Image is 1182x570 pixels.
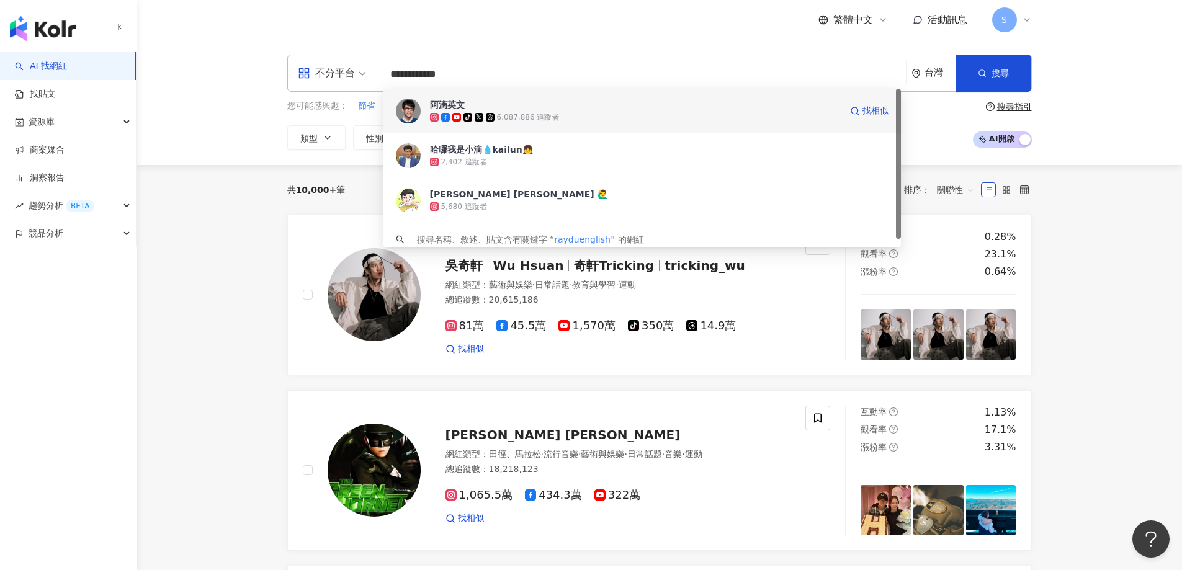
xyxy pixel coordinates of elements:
img: post-image [861,485,911,535]
span: 日常話題 [627,449,662,459]
span: 奇軒Tricking [574,258,654,273]
span: question-circle [889,425,898,434]
span: S [1001,13,1007,27]
div: 阿滴英文 [430,99,465,111]
img: logo [10,16,76,41]
button: 性別 [353,125,411,150]
img: post-image [861,309,911,360]
div: 共 筆 [287,185,346,195]
img: KOL Avatar [328,424,421,517]
a: 找相似 [445,512,484,525]
span: 350萬 [628,319,674,332]
span: 14.9萬 [686,319,736,332]
span: 類型 [300,133,318,143]
span: · [532,280,535,290]
span: 資源庫 [29,108,55,136]
span: · [682,449,684,459]
span: 教育與學習 [572,280,616,290]
div: 2,402 追蹤者 [441,157,487,167]
div: 總追蹤數 ： 20,615,186 [445,294,791,306]
span: 流行音樂 [544,449,578,459]
img: post-image [913,309,964,360]
span: question-circle [889,249,898,258]
div: 網紅類型 ： [445,279,791,292]
div: 3.31% [985,440,1016,454]
span: 日常話題 [535,280,570,290]
span: 45.5萬 [496,319,546,332]
a: 找相似 [445,343,484,355]
span: search [396,235,405,244]
span: 搜尋 [992,68,1009,78]
span: · [662,449,665,459]
span: 關聯性 [937,180,974,200]
span: · [616,280,618,290]
a: KOL Avatar吳奇軒Wu Hsuan奇軒Trickingtricking_wu網紅類型：藝術與娛樂·日常話題·教育與學習·運動總追蹤數：20,615,18681萬45.5萬1,570萬35... [287,215,1032,375]
span: 節省 [358,100,375,112]
a: KOL Avatar[PERSON_NAME] [PERSON_NAME]網紅類型：田徑、馬拉松·流行音樂·藝術與娛樂·日常話題·音樂·運動總追蹤數：18,218,1231,065.5萬434.... [287,390,1032,551]
iframe: Help Scout Beacon - Open [1132,520,1170,558]
span: appstore [298,67,310,79]
div: BETA [66,200,94,212]
span: 運動 [685,449,702,459]
span: · [541,449,544,459]
div: 17.1% [985,423,1016,437]
button: 搜尋 [956,55,1031,92]
span: 1,570萬 [558,319,616,332]
span: 觀看率 [861,249,887,259]
span: rayduenglish [554,234,611,244]
span: question-circle [986,102,995,111]
img: post-image [913,485,964,535]
img: KOL Avatar [328,248,421,341]
a: searchAI 找網紅 [15,60,67,73]
span: 性別 [366,133,383,143]
span: rise [15,202,24,210]
span: · [578,449,581,459]
span: 觀看率 [861,424,887,434]
div: [PERSON_NAME] [PERSON_NAME] 🙋‍♂️ [430,188,608,200]
span: 找相似 [458,343,484,355]
div: 6,087,886 追蹤者 [497,112,560,123]
a: 找貼文 [15,88,56,100]
img: KOL Avatar [396,99,421,123]
span: 找相似 [458,512,484,525]
span: question-circle [889,443,898,452]
span: 434.3萬 [525,489,582,502]
span: 322萬 [594,489,640,502]
div: 1.13% [985,406,1016,419]
span: 吳奇軒 [445,258,483,273]
span: [PERSON_NAME] [PERSON_NAME] [445,427,681,442]
span: · [624,449,627,459]
div: 0.64% [985,265,1016,278]
span: 音樂 [665,449,682,459]
span: tricking_wu [665,258,745,273]
span: 藝術與娛樂 [489,280,532,290]
div: 23.1% [985,247,1016,261]
div: 排序： [904,180,981,200]
button: 類型 [287,125,346,150]
span: 運動 [619,280,636,290]
div: 網紅類型 ： [445,448,791,461]
button: 節省 [357,99,376,113]
span: 找相似 [862,105,889,117]
div: 5,680 追蹤者 [441,202,487,212]
span: 您可能感興趣： [287,100,348,112]
span: 漲粉率 [861,267,887,277]
a: 找相似 [850,99,889,123]
div: 搜尋指引 [997,102,1032,112]
img: post-image [966,485,1016,535]
div: 總追蹤數 ： 18,218,123 [445,463,791,476]
span: 藝術與娛樂 [581,449,624,459]
span: 互動率 [861,407,887,417]
div: 不分平台 [298,63,355,83]
img: post-image [966,309,1016,360]
div: 0.28% [985,230,1016,244]
span: question-circle [889,267,898,276]
span: 趨勢分析 [29,192,94,220]
span: 81萬 [445,319,485,332]
a: 商案媒合 [15,144,65,156]
span: question-circle [889,407,898,416]
div: 哈囉我是小滴💧kailun👧 [430,143,533,156]
span: 競品分析 [29,220,63,247]
span: 漲粉率 [861,442,887,452]
span: 田徑、馬拉松 [489,449,541,459]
